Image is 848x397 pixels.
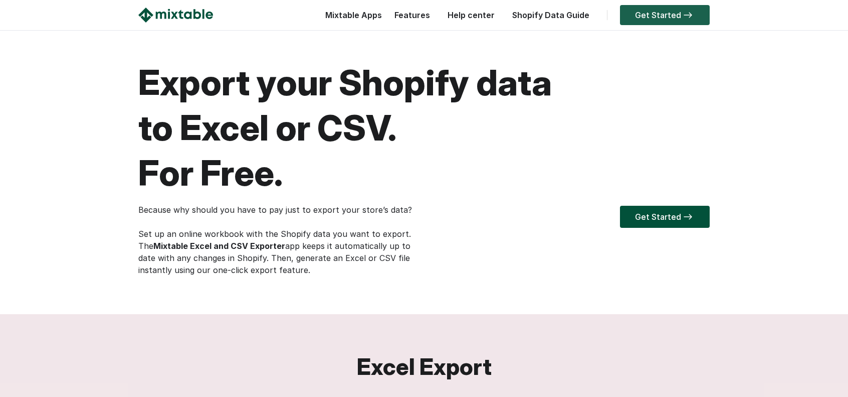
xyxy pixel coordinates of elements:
[620,206,710,228] a: Get Started
[138,8,213,23] img: Mixtable logo
[138,204,424,276] p: Because why should you have to pay just to export your store’s data? Set up an online workbook wi...
[320,8,382,28] div: Mixtable Apps
[681,12,695,18] img: arrow-right.svg
[681,214,695,220] img: arrow-right.svg
[620,5,710,25] a: Get Started
[389,10,435,20] a: Features
[138,60,710,196] h1: Export your Shopify data to Excel or CSV. For Free.
[138,314,710,389] h2: Excel Export
[507,10,594,20] a: Shopify Data Guide
[153,241,285,251] strong: Mixtable Excel and CSV Exporter
[443,10,500,20] a: Help center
